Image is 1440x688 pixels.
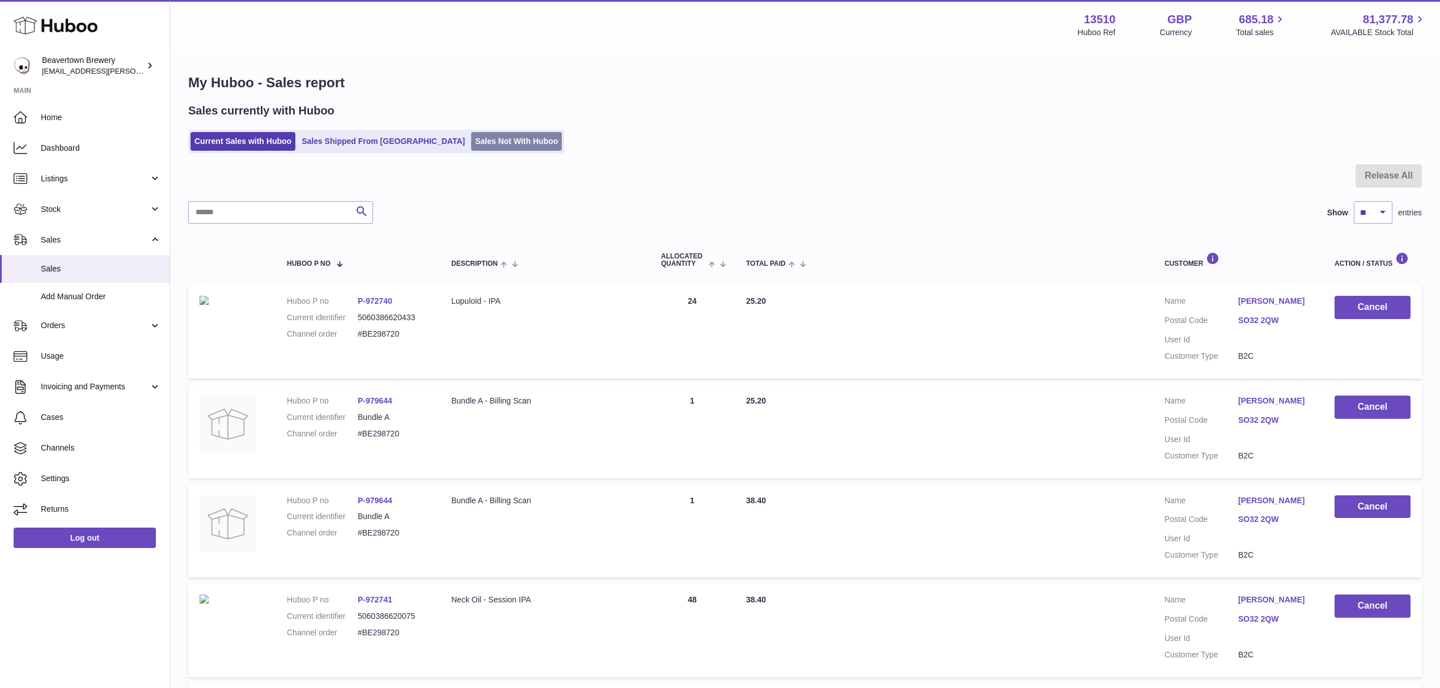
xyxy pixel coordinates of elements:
span: AVAILABLE Stock Total [1331,27,1426,38]
dt: Name [1164,594,1238,608]
span: Dashboard [41,143,161,154]
span: 38.40 [746,496,766,505]
span: Total paid [746,260,786,267]
dt: Current identifier [287,611,358,622]
img: no-photo.jpg [200,396,256,452]
a: P-972741 [358,595,392,604]
dt: Huboo P no [287,396,358,406]
a: P-979644 [358,496,392,505]
span: entries [1398,207,1422,218]
dt: Name [1164,495,1238,509]
span: Huboo P no [287,260,331,267]
a: Sales Shipped From [GEOGRAPHIC_DATA] [298,132,469,151]
dd: #BE298720 [358,627,429,638]
img: beavertown-brewery-lupuloid-ipa-beer-can_9f6e7a13-aabf-4673-b010-6d9d4970118d.png [200,296,209,305]
dt: User Id [1164,533,1238,544]
button: Cancel [1335,594,1411,618]
a: [PERSON_NAME] [1238,396,1312,406]
a: [PERSON_NAME] [1238,495,1312,506]
span: Cases [41,412,161,423]
div: Neck Oil - Session IPA [451,594,638,605]
a: SO32 2QW [1238,415,1312,426]
dt: Postal Code [1164,514,1238,528]
span: Usage [41,351,161,362]
span: 25.20 [746,396,766,405]
img: beavertown-brewery-neck-oil-session-ipa-beer-can_28a49ad7-4166-43a2-86e9-5668e6b8c078.png [200,594,209,604]
dt: Name [1164,296,1238,309]
dt: Customer Type [1164,649,1238,660]
dt: Customer Type [1164,550,1238,560]
h2: Sales currently with Huboo [188,103,334,118]
dt: Customer Type [1164,451,1238,461]
div: Huboo Ref [1078,27,1116,38]
label: Show [1327,207,1348,218]
a: 685.18 Total sales [1236,12,1286,38]
button: Cancel [1335,296,1411,319]
dt: Postal Code [1164,315,1238,329]
div: Customer [1164,252,1312,267]
dt: Channel order [287,329,358,339]
h1: My Huboo - Sales report [188,74,1422,92]
dt: Postal Code [1164,415,1238,428]
span: ALLOCATED Quantity [661,253,706,267]
dd: B2C [1238,649,1312,660]
dt: Postal Code [1164,614,1238,627]
img: kit.lowe@beavertownbrewery.co.uk [14,57,31,74]
a: [PERSON_NAME] [1238,296,1312,307]
dd: B2C [1238,451,1312,461]
a: [PERSON_NAME] [1238,594,1312,605]
dd: #BE298720 [358,528,429,538]
a: Log out [14,528,156,548]
button: Cancel [1335,495,1411,519]
strong: GBP [1167,12,1192,27]
dt: Current identifier [287,511,358,522]
dt: User Id [1164,633,1238,644]
span: Channels [41,443,161,453]
span: 685.18 [1239,12,1273,27]
dt: User Id [1164,434,1238,445]
span: Returns [41,504,161,515]
span: Invoicing and Payments [41,381,149,392]
dt: Channel order [287,428,358,439]
td: 48 [650,583,735,677]
dt: Current identifier [287,412,358,423]
a: 81,377.78 AVAILABLE Stock Total [1331,12,1426,38]
a: SO32 2QW [1238,514,1312,525]
span: Stock [41,204,149,215]
dt: Channel order [287,528,358,538]
a: P-972740 [358,296,392,305]
span: Home [41,112,161,123]
div: Action / Status [1335,252,1411,267]
dd: B2C [1238,550,1312,560]
span: 38.40 [746,595,766,604]
td: 1 [650,384,735,478]
span: Listings [41,173,149,184]
img: no-photo.jpg [200,495,256,552]
a: Current Sales with Huboo [190,132,295,151]
button: Cancel [1335,396,1411,419]
dt: Huboo P no [287,594,358,605]
dd: #BE298720 [358,428,429,439]
span: Sales [41,264,161,274]
dt: User Id [1164,334,1238,345]
span: Total sales [1236,27,1286,38]
a: SO32 2QW [1238,315,1312,326]
div: Bundle A - Billing Scan [451,495,638,506]
span: 81,377.78 [1363,12,1413,27]
a: P-979644 [358,396,392,405]
span: Sales [41,235,149,245]
dt: Channel order [287,627,358,638]
div: Currency [1160,27,1192,38]
td: 24 [650,284,735,379]
span: Description [451,260,498,267]
dd: Bundle A [358,511,429,522]
span: Settings [41,473,161,484]
div: Lupuloid - IPA [451,296,638,307]
span: [EMAIL_ADDRESS][PERSON_NAME][DOMAIN_NAME] [42,66,227,75]
strong: 13510 [1084,12,1116,27]
dd: Bundle A [358,412,429,423]
div: Bundle A - Billing Scan [451,396,638,406]
a: SO32 2QW [1238,614,1312,625]
dt: Huboo P no [287,296,358,307]
dd: 5060386620433 [358,312,429,323]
